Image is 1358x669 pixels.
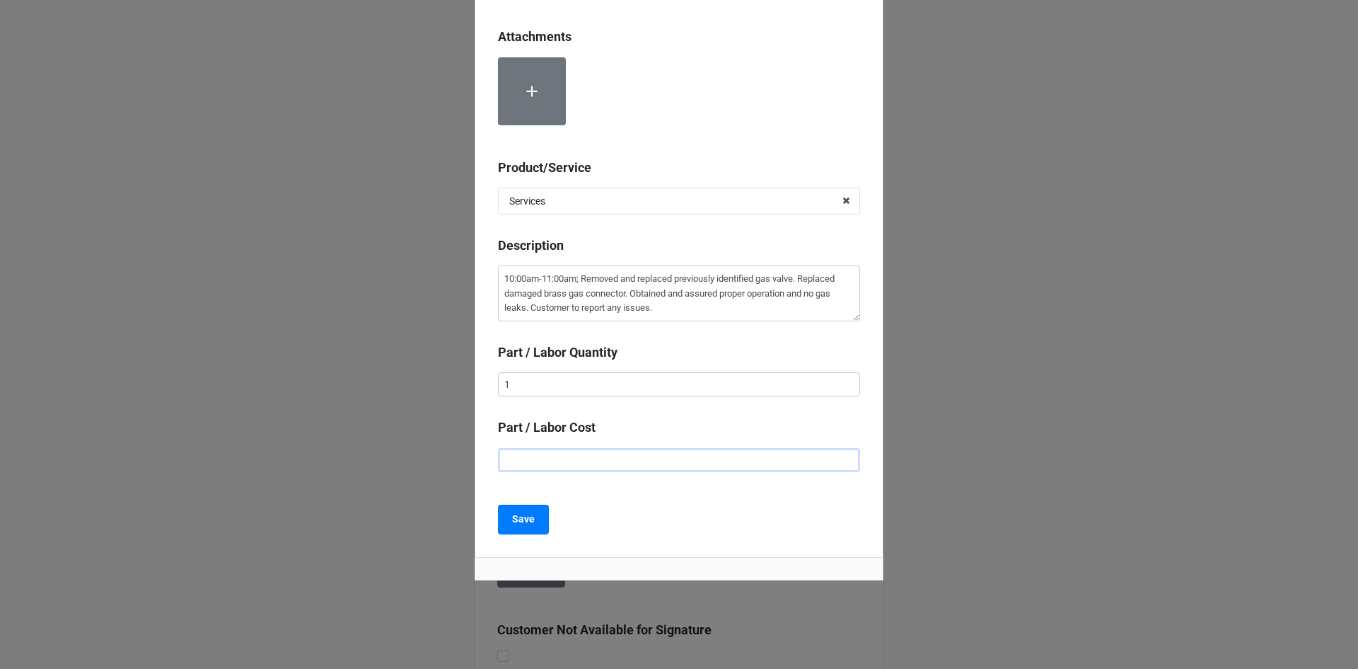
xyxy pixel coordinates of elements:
b: Save [512,512,535,527]
label: Part / Labor Quantity [498,343,617,362]
label: Attachments [498,27,571,47]
textarea: 10:00am-11:00am; Removed and replaced previously identified gas valve. Replaced damaged brass gas... [498,265,860,321]
label: Product/Service [498,158,591,178]
div: Services [509,196,545,206]
button: Save [498,505,549,534]
label: Part / Labor Cost [498,418,596,438]
label: Description [498,236,564,256]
